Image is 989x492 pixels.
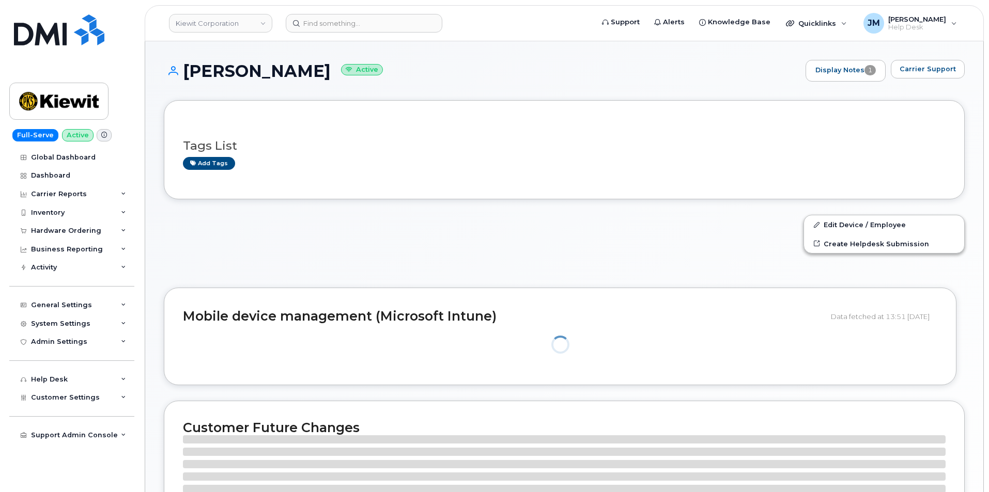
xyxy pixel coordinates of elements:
h3: Tags List [183,139,946,152]
a: Display Notes1 [806,60,886,82]
span: 1 [864,65,876,75]
a: Add tags [183,157,235,170]
a: Create Helpdesk Submission [804,234,964,253]
button: Carrier Support [891,60,965,78]
h1: [PERSON_NAME] [164,62,800,80]
small: Active [341,64,383,76]
a: Edit Device / Employee [804,215,964,234]
h2: Mobile device management (Microsoft Intune) [183,309,823,324]
div: Data fetched at 13:51 [DATE] [831,307,937,326]
h2: Customer Future Changes [183,420,946,435]
span: Carrier Support [900,64,956,74]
